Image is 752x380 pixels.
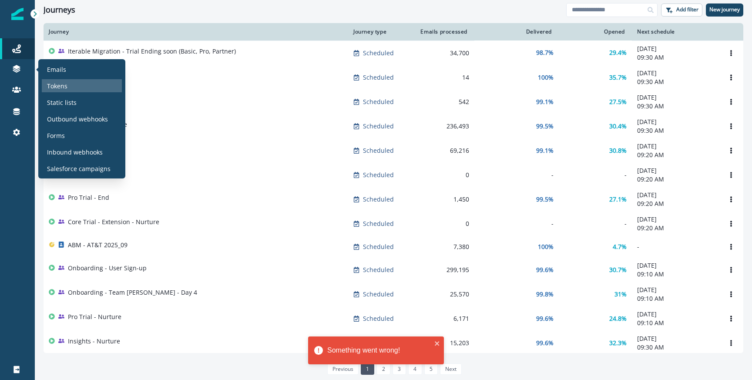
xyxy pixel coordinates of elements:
[47,148,103,157] p: Inbound webhooks
[419,314,469,323] div: 6,171
[11,8,23,20] img: Inflection
[637,142,714,151] p: [DATE]
[363,122,394,131] p: Scheduled
[419,290,469,299] div: 25,570
[47,65,66,74] p: Emails
[536,98,554,106] p: 99.1%
[724,193,738,206] button: Options
[637,93,714,102] p: [DATE]
[44,114,743,138] a: Basic Trial - NurtureScheduled236,49399.5%30.4%[DATE]09:30 AMOptions
[363,242,394,251] p: Scheduled
[68,47,236,56] p: Iterable Migration - Trial Ending soon (Basic, Pro, Partner)
[724,217,738,230] button: Options
[724,168,738,182] button: Options
[637,270,714,279] p: 09:10 AM
[363,171,394,179] p: Scheduled
[49,28,343,35] div: Journey
[724,288,738,301] button: Options
[363,219,394,228] p: Scheduled
[637,28,714,35] div: Next schedule
[609,98,627,106] p: 27.5%
[42,63,122,76] a: Emails
[44,236,743,258] a: ABM - AT&T 2025_09Scheduled7,380100%4.7%-Options
[363,290,394,299] p: Scheduled
[363,73,394,82] p: Scheduled
[609,314,627,323] p: 24.8%
[419,242,469,251] div: 7,380
[68,193,109,202] p: Pro Trial - End
[44,331,743,355] a: Insights - NurtureScheduled15,20399.6%32.3%[DATE]09:30 AMOptions
[637,343,714,352] p: 09:30 AM
[724,312,738,325] button: Options
[47,98,77,107] p: Static lists
[419,266,469,274] div: 299,195
[44,5,75,15] h1: Journeys
[44,163,743,187] a: Core Trial - EndScheduled0--[DATE]09:20 AMOptions
[68,288,197,297] p: Onboarding - Team [PERSON_NAME] - Day 4
[419,49,469,57] div: 34,700
[363,49,394,57] p: Scheduled
[564,28,627,35] div: Opened
[637,286,714,294] p: [DATE]
[419,146,469,155] div: 69,216
[637,69,714,77] p: [DATE]
[724,240,738,253] button: Options
[564,219,627,228] div: -
[44,258,743,282] a: Onboarding - User Sign-upScheduled299,19599.6%30.7%[DATE]09:10 AMOptions
[42,96,122,109] a: Static lists
[637,224,714,232] p: 09:20 AM
[637,261,714,270] p: [DATE]
[613,242,627,251] p: 4.7%
[637,310,714,319] p: [DATE]
[44,138,743,163] a: Basic Trial - EndScheduled69,21699.1%30.8%[DATE]09:20 AMOptions
[536,48,554,57] p: 98.7%
[609,48,627,57] p: 29.4%
[724,336,738,350] button: Options
[68,241,128,249] p: ABM - AT&T 2025_09
[68,313,121,321] p: Pro Trial - Nurture
[609,146,627,155] p: 30.8%
[42,79,122,92] a: Tokens
[363,146,394,155] p: Scheduled
[536,195,554,204] p: 99.5%
[536,146,554,155] p: 99.1%
[42,129,122,142] a: Forms
[637,294,714,303] p: 09:10 AM
[480,171,554,179] div: -
[419,122,469,131] div: 236,493
[47,131,65,140] p: Forms
[676,7,698,13] p: Add filter
[44,65,743,90] a: Core Trial - NurtureScheduled14100%35.7%[DATE]09:30 AMOptions
[363,266,394,274] p: Scheduled
[637,242,714,251] p: -
[609,339,627,347] p: 32.3%
[637,53,714,62] p: 09:30 AM
[564,171,627,179] div: -
[609,122,627,131] p: 30.4%
[637,102,714,111] p: 09:30 AM
[480,28,554,35] div: Delivered
[536,266,554,274] p: 99.6%
[724,47,738,60] button: Options
[609,73,627,82] p: 35.7%
[637,44,714,53] p: [DATE]
[44,306,743,331] a: Pro Trial - NurtureScheduled6,17199.6%24.8%[DATE]09:10 AMOptions
[363,98,394,106] p: Scheduled
[42,145,122,158] a: Inbound webhooks
[661,3,702,17] button: Add filter
[637,199,714,208] p: 09:20 AM
[637,319,714,327] p: 09:10 AM
[68,337,120,346] p: Insights - Nurture
[609,195,627,204] p: 27.1%
[44,282,743,306] a: Onboarding - Team [PERSON_NAME] - Day 4Scheduled25,57099.8%31%[DATE]09:10 AMOptions
[47,164,111,173] p: Salesforce campaigns
[637,166,714,175] p: [DATE]
[538,242,554,251] p: 100%
[724,120,738,133] button: Options
[637,77,714,86] p: 09:30 AM
[419,219,469,228] div: 0
[327,345,432,356] div: Something went wrong!
[536,122,554,131] p: 99.5%
[44,90,743,114] a: Partner Trial - EndScheduled54299.1%27.5%[DATE]09:30 AMOptions
[68,264,147,272] p: Onboarding - User Sign-up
